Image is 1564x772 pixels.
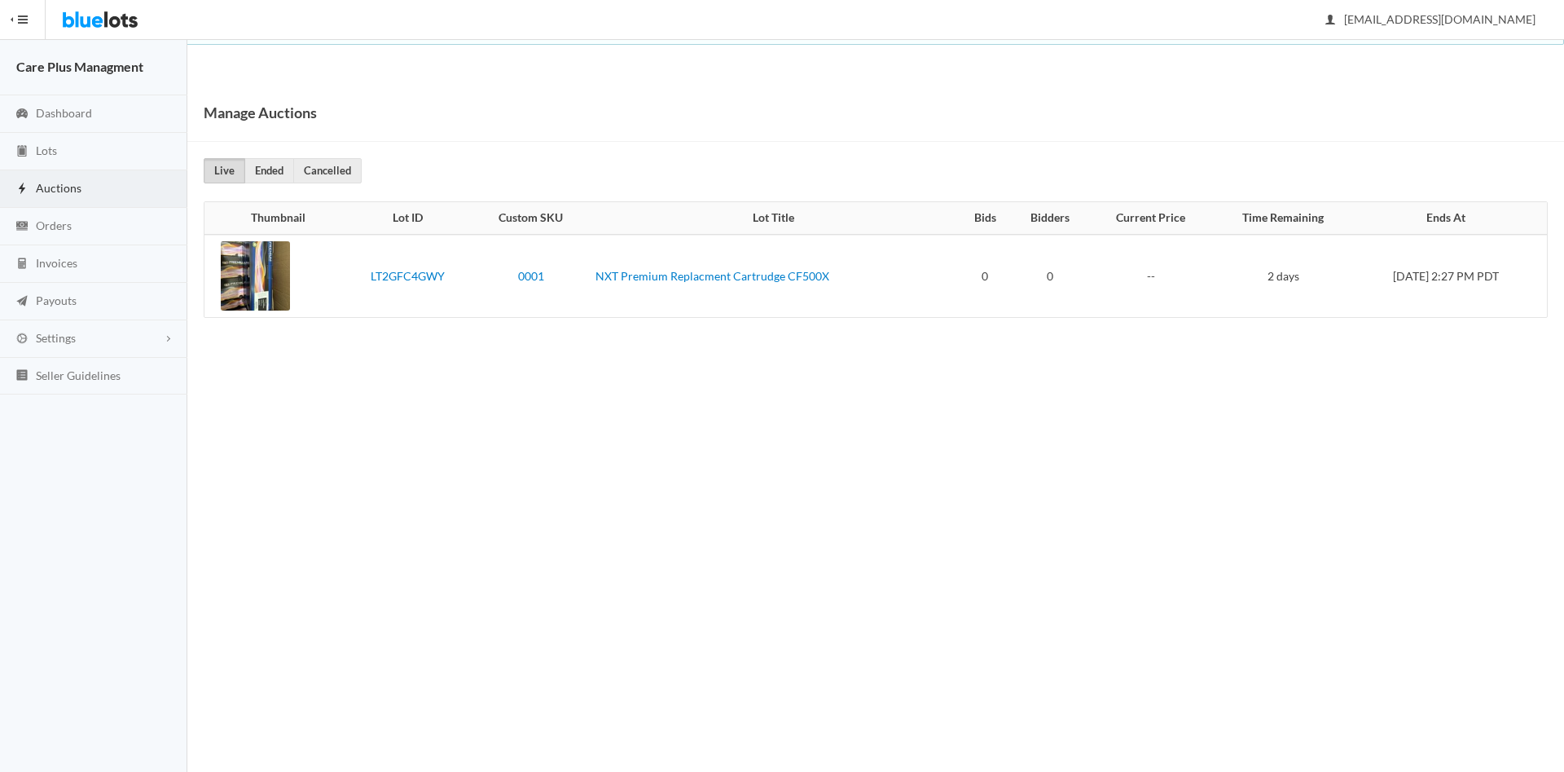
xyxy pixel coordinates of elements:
ion-icon: cash [14,219,30,235]
ion-icon: calculator [14,257,30,272]
span: Auctions [36,181,81,195]
a: Cancelled [293,158,362,183]
span: [EMAIL_ADDRESS][DOMAIN_NAME] [1326,12,1535,26]
span: Lots [36,143,57,157]
ion-icon: list box [14,368,30,384]
a: Ended [244,158,294,183]
a: NXT Premium Replacment Cartrudge CF500X [595,269,829,283]
td: 0 [1011,235,1089,318]
th: Custom SKU [473,202,589,235]
ion-icon: cog [14,332,30,347]
th: Time Remaining [1212,202,1354,235]
span: Invoices [36,256,77,270]
ion-icon: paper plane [14,294,30,310]
td: 0 [959,235,1011,318]
ion-icon: flash [14,182,30,197]
span: Seller Guidelines [36,368,121,382]
th: Current Price [1089,202,1212,235]
th: Ends At [1354,202,1547,235]
th: Lot ID [342,202,472,235]
td: -- [1089,235,1212,318]
th: Lot Title [589,202,959,235]
a: Live [204,158,245,183]
th: Bidders [1011,202,1089,235]
ion-icon: clipboard [14,144,30,160]
td: [DATE] 2:27 PM PDT [1354,235,1547,318]
th: Thumbnail [204,202,342,235]
th: Bids [959,202,1011,235]
a: 0001 [518,269,544,283]
ion-icon: speedometer [14,107,30,122]
a: LT2GFC4GWY [371,269,445,283]
ion-icon: person [1322,13,1338,29]
strong: Care Plus Managment [16,59,143,74]
span: Dashboard [36,106,92,120]
h1: Manage Auctions [204,100,317,125]
span: Orders [36,218,72,232]
td: 2 days [1212,235,1354,318]
span: Payouts [36,293,77,307]
span: Settings [36,331,76,345]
